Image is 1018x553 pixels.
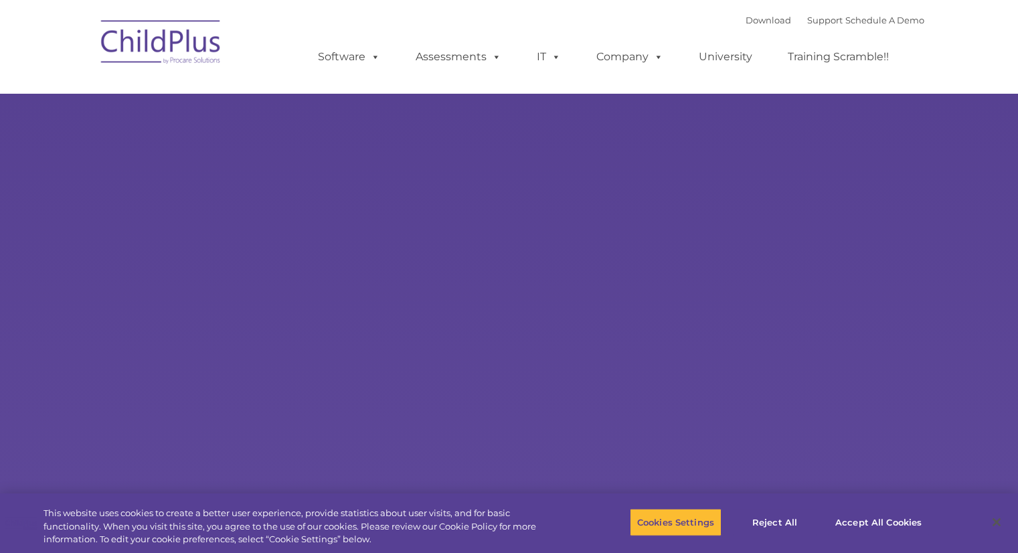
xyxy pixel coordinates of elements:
font: | [746,15,924,25]
button: Cookies Settings [630,508,722,536]
img: ChildPlus by Procare Solutions [94,11,228,78]
a: Schedule A Demo [845,15,924,25]
a: Training Scramble!! [774,44,902,70]
a: Software [305,44,394,70]
a: IT [523,44,574,70]
a: Assessments [402,44,515,70]
div: This website uses cookies to create a better user experience, provide statistics about user visit... [44,507,560,546]
button: Reject All [733,508,817,536]
a: Download [746,15,791,25]
button: Accept All Cookies [828,508,929,536]
a: University [685,44,766,70]
a: Support [807,15,843,25]
a: Company [583,44,677,70]
button: Close [982,507,1011,537]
